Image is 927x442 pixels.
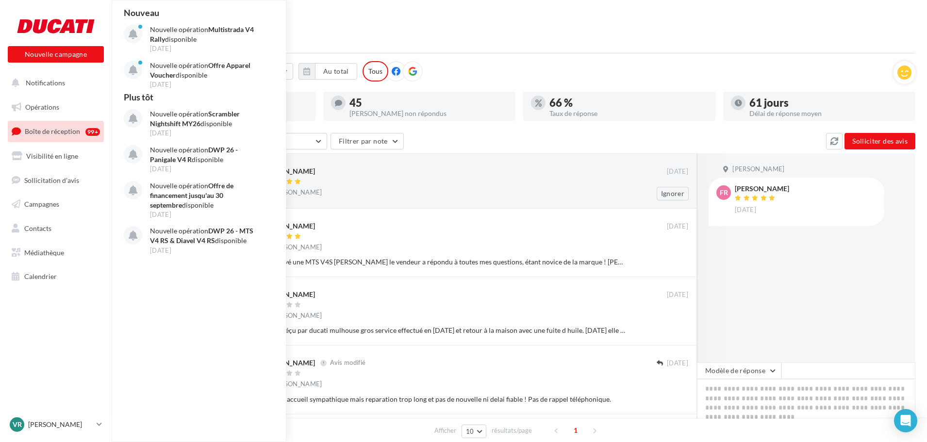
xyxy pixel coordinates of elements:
span: Opérations [25,103,59,111]
button: Au total [298,63,357,80]
button: Filtrer par note [331,133,404,149]
button: Notifications [6,73,102,93]
a: Contacts [6,218,106,239]
span: FR [720,188,728,197]
span: Campagnes [24,200,59,208]
a: Calendrier [6,266,106,287]
span: [DATE] [735,206,756,214]
div: Open Intercom Messenger [894,409,917,432]
span: résultats/page [492,426,532,435]
p: [PERSON_NAME] [28,420,93,429]
a: Vr [PERSON_NAME] [8,415,104,434]
span: Afficher [434,426,456,435]
span: [PERSON_NAME] [732,165,784,174]
span: [DATE] [667,291,688,299]
div: 66 % [549,98,708,108]
span: [DATE] [667,222,688,231]
span: Calendrier [24,272,57,280]
button: Modèle de réponse [697,362,781,379]
div: Taux de réponse [549,110,708,117]
a: Boîte de réception99+ [6,121,106,142]
div: [PERSON_NAME] [261,166,315,176]
span: Médiathèque [24,248,64,257]
span: [DATE] [667,167,688,176]
button: Au total [315,63,357,80]
span: 10 [466,427,474,435]
div: [PERSON_NAME] [261,290,315,299]
span: Vr [13,420,22,429]
a: Opérations [6,97,106,117]
div: Boîte de réception [123,16,915,30]
span: [PERSON_NAME] [270,243,322,252]
div: J’ai essayé une MTS V4S [PERSON_NAME] le vendeur a répondu à toutes mes questions, étant novice d... [261,257,625,267]
a: Visibilité en ligne [6,146,106,166]
div: 45 [349,98,508,108]
div: 99+ [85,128,100,136]
div: [PERSON_NAME] non répondus [349,110,508,117]
div: [PERSON_NAME] [261,358,315,368]
div: Superbe accueil sympathique mais reparation trop long et pas de nouvelle ni delai fiable ! Pas de... [261,394,625,404]
button: 10 [462,425,486,438]
a: Sollicitation d'avis [6,170,106,191]
div: 61 jours [749,98,908,108]
div: [PERSON_NAME] [735,185,789,192]
div: Délai de réponse moyen [749,110,908,117]
span: [PERSON_NAME] [270,311,322,320]
span: 1 [568,423,583,438]
button: Ignorer [657,187,689,200]
a: Médiathèque [6,243,106,263]
button: Nouvelle campagne [8,46,104,63]
div: Tous [363,61,388,82]
span: Sollicitation d'avis [24,176,79,184]
span: [PERSON_NAME] [270,380,322,389]
span: Boîte de réception [25,127,80,135]
span: [DATE] [667,359,688,368]
span: Notifications [26,79,65,87]
span: Visibilité en ligne [26,152,78,160]
button: Solliciter des avis [844,133,915,149]
span: Contacts [24,224,51,232]
a: Campagnes [6,194,106,214]
div: [PERSON_NAME] [261,221,315,231]
span: [PERSON_NAME] [270,188,322,197]
div: Je suis déçu par ducati mulhouse gros service effectué en [DATE] et retour à la maison avec une f... [261,326,625,335]
span: Avis modifié [330,359,365,367]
